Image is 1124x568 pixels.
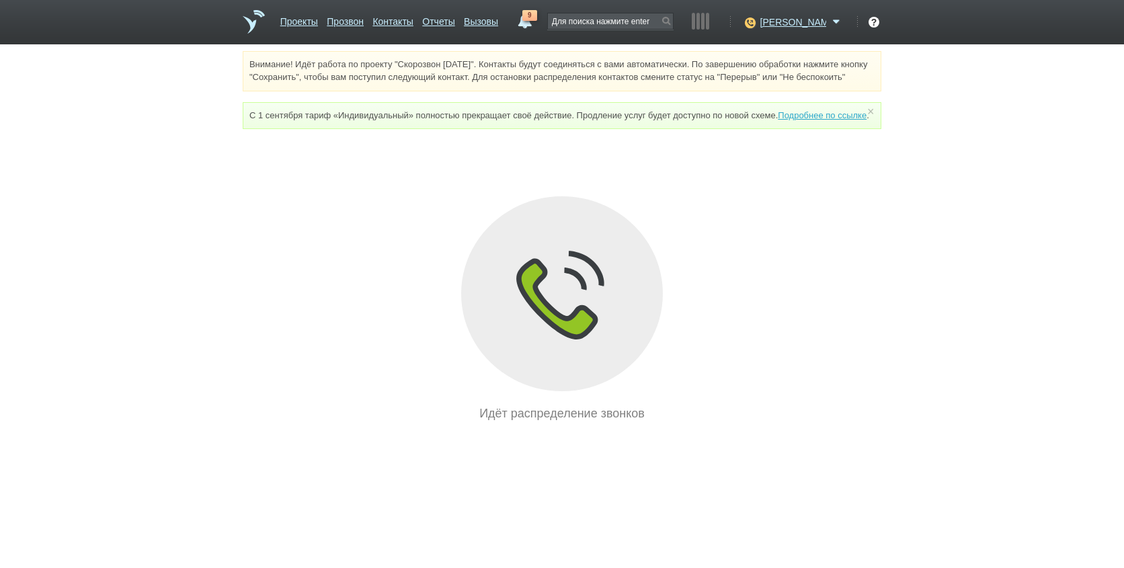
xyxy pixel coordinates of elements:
div: ? [869,17,879,28]
a: Контакты [372,9,413,29]
a: 9 [513,10,537,26]
a: [PERSON_NAME] [760,14,844,28]
a: Проекты [280,9,318,29]
a: Отчеты [422,9,454,29]
a: Прозвон [327,9,364,29]
a: × [865,108,877,114]
div: С 1 сентября тариф «Индивидуальный» полностью прекращает своё действие. Продление услуг будет дос... [243,102,881,129]
div: Внимание! Идёт работа по проекту "Скорозвон [DATE]". Контакты будут соединяться с вами автоматиче... [243,51,881,91]
a: На главную [243,10,265,34]
a: Вызовы [464,9,498,29]
span: [PERSON_NAME] [760,15,826,29]
a: Подробнее по ссылке [778,110,867,120]
input: Для поиска нажмите enter [548,13,673,29]
span: 9 [522,10,537,21]
div: Идёт распределение звонков [243,405,881,423]
img: distribution_in_progress.svg [461,196,663,391]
